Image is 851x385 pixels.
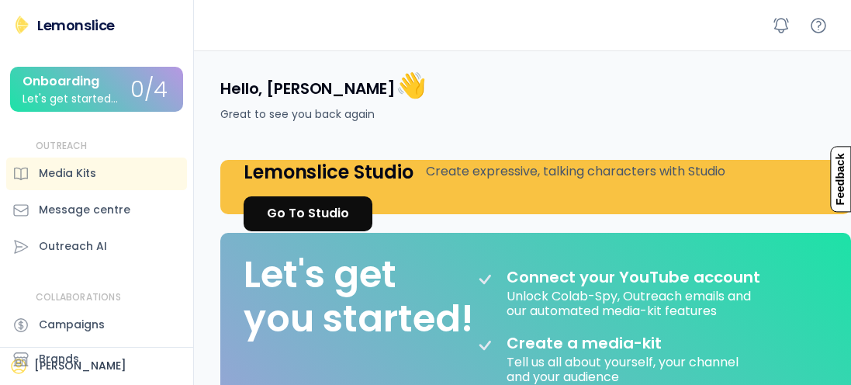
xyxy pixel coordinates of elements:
div: Let's get started... [22,93,118,105]
div: Unlock Colab-Spy, Outreach emails and our automated media-kit features [507,286,754,318]
h4: Hello, [PERSON_NAME] [220,69,426,102]
div: Create expressive, talking characters with Studio [426,162,725,181]
div: Outreach AI [39,238,107,255]
font: 👋 [396,68,427,102]
div: COLLABORATIONS [36,291,121,304]
div: Brands [39,351,79,367]
div: Lemonslice [37,16,115,35]
div: Go To Studio [267,204,349,223]
div: 0/4 [130,78,168,102]
a: Go To Studio [244,196,372,231]
img: Lemonslice [12,16,31,34]
div: OUTREACH [36,140,88,153]
div: Onboarding [22,75,99,88]
div: Great to see you back again [220,106,375,123]
div: Let's get you started! [244,252,473,342]
div: Campaigns [39,317,105,333]
div: Create a media-kit [507,334,701,352]
div: Media Kits [39,165,96,182]
div: Tell us all about yourself, your channel and your audience [507,352,742,384]
h4: Lemonslice Studio [244,160,413,184]
div: Connect your YouTube account [507,268,760,286]
div: Message centre [39,202,130,218]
